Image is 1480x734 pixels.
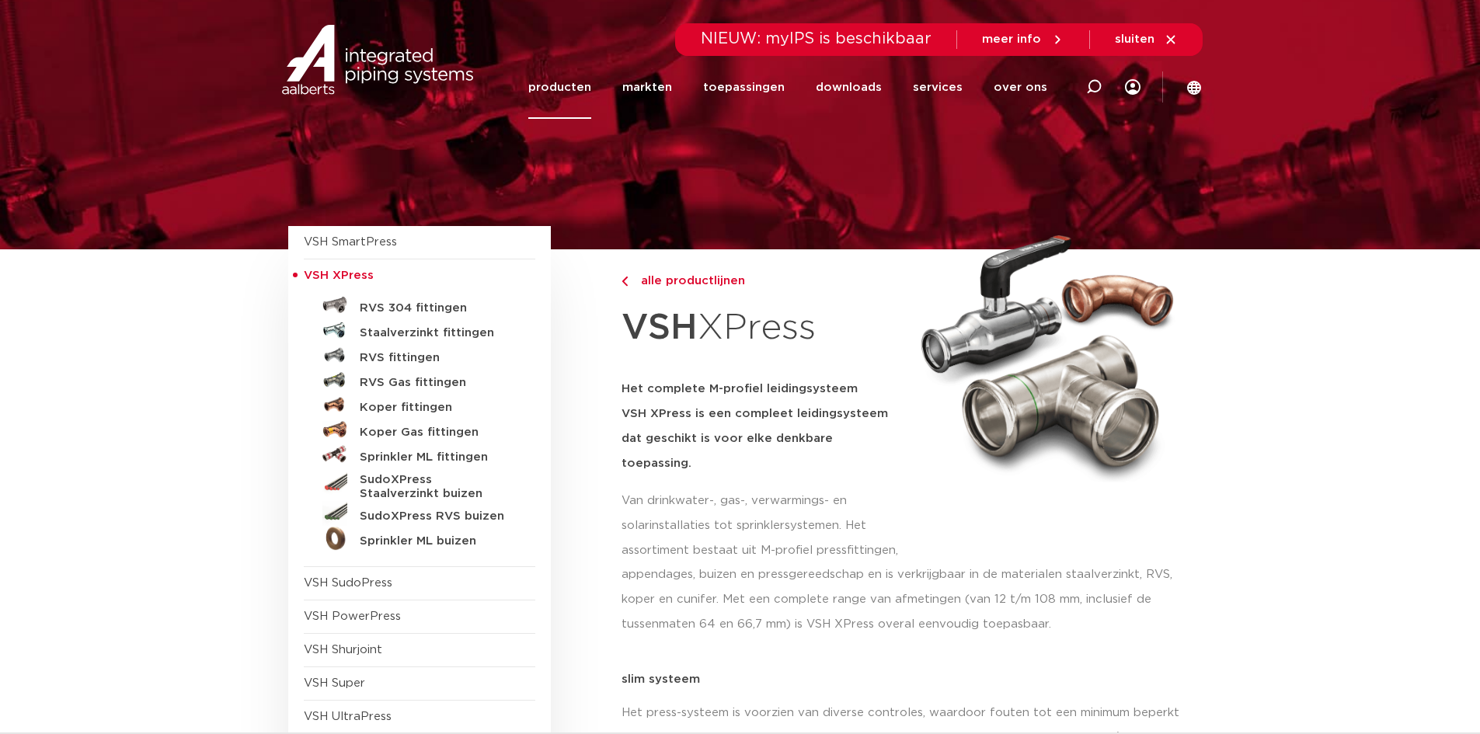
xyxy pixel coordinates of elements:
[1115,33,1154,45] span: sluiten
[622,277,628,287] img: chevron-right.svg
[304,711,392,722] a: VSH UltraPress
[304,501,535,526] a: SudoXPress RVS buizen
[982,33,1064,47] a: meer info
[304,343,535,367] a: RVS fittingen
[1115,33,1178,47] a: sluiten
[304,677,365,689] a: VSH Super
[701,31,932,47] span: NIEUW: myIPS is beschikbaar
[360,510,514,524] h5: SudoXPress RVS buizen
[360,473,514,501] h5: SudoXPress Staalverzinkt buizen
[304,644,382,656] a: VSH Shurjoint
[622,272,903,290] a: alle productlijnen
[304,417,535,442] a: Koper Gas fittingen
[632,275,745,287] span: alle productlijnen
[360,376,514,390] h5: RVS Gas fittingen
[304,577,392,589] a: VSH SudoPress
[622,562,1193,637] p: appendages, buizen en pressgereedschap en is verkrijgbaar in de materialen staalverzinkt, RVS, ko...
[622,310,698,346] strong: VSH
[360,401,514,415] h5: Koper fittingen
[304,236,397,248] a: VSH SmartPress
[622,377,903,476] h5: Het complete M-profiel leidingsysteem VSH XPress is een compleet leidingsysteem dat geschikt is v...
[360,450,514,464] h5: Sprinkler ML fittingen
[304,392,535,417] a: Koper fittingen
[304,367,535,392] a: RVS Gas fittingen
[360,351,514,365] h5: RVS fittingen
[622,56,672,119] a: markten
[304,293,535,318] a: RVS 304 fittingen
[982,33,1041,45] span: meer info
[528,56,1047,119] nav: Menu
[360,326,514,340] h5: Staalverzinkt fittingen
[622,673,1193,685] p: slim systeem
[703,56,785,119] a: toepassingen
[360,534,514,548] h5: Sprinkler ML buizen
[622,298,903,358] h1: XPress
[994,56,1047,119] a: over ons
[528,56,591,119] a: producten
[360,426,514,440] h5: Koper Gas fittingen
[304,442,535,467] a: Sprinkler ML fittingen
[1125,56,1140,119] div: my IPS
[304,526,535,551] a: Sprinkler ML buizen
[304,270,374,281] span: VSH XPress
[304,467,535,501] a: SudoXPress Staalverzinkt buizen
[816,56,882,119] a: downloads
[304,611,401,622] a: VSH PowerPress
[360,301,514,315] h5: RVS 304 fittingen
[304,318,535,343] a: Staalverzinkt fittingen
[913,56,963,119] a: services
[622,489,903,563] p: Van drinkwater-, gas-, verwarmings- en solarinstallaties tot sprinklersystemen. Het assortiment b...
